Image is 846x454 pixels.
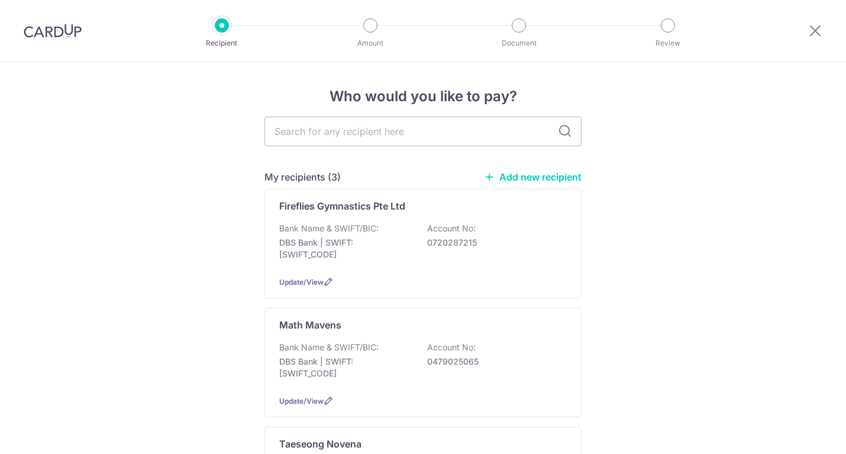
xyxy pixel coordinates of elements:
p: Amount [327,37,414,49]
img: CardUp [24,24,82,38]
p: Document [475,37,563,49]
p: Recipient [178,37,266,49]
a: Add new recipient [484,171,582,183]
p: DBS Bank | SWIFT: [SWIFT_CODE] [279,356,412,379]
p: 0720287215 [427,237,560,249]
p: Bank Name & SWIFT/BIC: [279,223,379,234]
a: Update/View [279,278,324,286]
p: Bank Name & SWIFT/BIC: [279,342,379,353]
input: Search for any recipient here [264,117,582,146]
h4: Who would you like to pay? [264,86,582,107]
h5: My recipients (3) [264,170,341,184]
p: DBS Bank | SWIFT: [SWIFT_CODE] [279,237,412,260]
p: Account No: [427,223,476,234]
p: 0479025065 [427,356,560,368]
p: Math Mavens [279,318,341,332]
a: Update/View [279,397,324,405]
p: Review [624,37,712,49]
p: Account No: [427,342,476,353]
p: Fireflies Gymnastics Pte Ltd [279,199,405,213]
p: Taeseong Novena [279,437,361,451]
